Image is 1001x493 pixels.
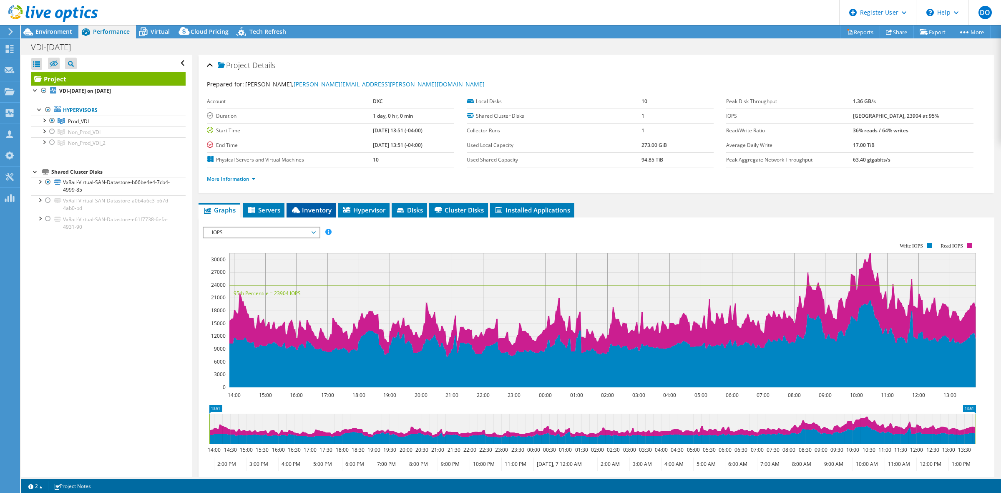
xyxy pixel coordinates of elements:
span: Non_Prod_VDI [68,129,101,136]
text: 11:30 [894,446,907,453]
text: 05:00 [694,392,707,399]
text: 13:00 [943,392,956,399]
text: 22:30 [479,446,492,453]
text: 17:00 [321,392,334,399]
label: Duration [207,112,373,120]
text: 21000 [211,294,226,301]
label: Peak Disk Throughput [726,97,853,106]
text: 07:30 [767,446,780,453]
text: 17:30 [319,446,332,453]
a: More [952,25,991,38]
text: 0 [223,384,226,391]
text: 19:00 [367,446,380,453]
b: 10 [373,156,379,163]
text: 21:00 [445,392,458,399]
text: 18:30 [352,446,365,453]
text: 01:30 [575,446,588,453]
text: 05:30 [703,446,716,453]
text: 08:30 [799,446,812,453]
a: VxRail-Virtual-SAN-Datastore-b66be4e4-7cb4-4999-85 [31,177,186,195]
label: Shared Cluster Disks [467,112,642,120]
text: 9000 [214,345,226,352]
text: 06:30 [734,446,747,453]
text: 03:00 [623,446,636,453]
h1: VDI-[DATE] [27,43,84,52]
text: 02:00 [591,446,604,453]
text: 15:00 [259,392,272,399]
text: 15:00 [240,446,253,453]
label: IOPS [726,112,853,120]
label: Collector Runs [467,126,642,135]
text: 03:00 [632,392,645,399]
a: Non_Prod_VDI_2 [31,137,186,148]
text: 00:00 [527,446,540,453]
text: 08:00 [788,392,801,399]
text: 14:30 [224,446,237,453]
text: 04:30 [671,446,684,453]
span: Inventory [291,206,332,214]
a: Non_Prod_VDI [31,126,186,137]
label: Used Local Capacity [467,141,642,149]
text: 23:30 [511,446,524,453]
b: 63.40 gigabits/s [853,156,890,163]
text: 01:00 [559,446,572,453]
a: VDI-[DATE] on [DATE] [31,86,186,96]
text: 13:30 [958,446,971,453]
text: 00:30 [543,446,556,453]
a: VxRail-Virtual-SAN-Datastore-e61f7738-6efa-4931-90 [31,214,186,232]
text: 95th Percentile = 23904 IOPS [234,290,301,297]
text: 21:00 [431,446,444,453]
b: 17.00 TiB [853,142,875,149]
b: 1 [641,127,644,134]
b: 1.36 GB/s [853,98,876,105]
b: [GEOGRAPHIC_DATA], 23904 at 95% [853,112,939,119]
b: [DATE] 13:51 (-04:00) [373,142,423,149]
text: 09:30 [830,446,843,453]
span: Hypervisor [342,206,385,214]
span: [PERSON_NAME], [245,80,485,88]
text: 01:00 [570,392,583,399]
a: More Information [207,175,256,182]
span: Graphs [203,206,236,214]
span: IOPS [208,228,315,238]
text: 15:30 [256,446,269,453]
text: 18:00 [336,446,349,453]
text: 10:00 [850,392,863,399]
b: 36% reads / 64% writes [853,127,908,134]
text: 14:00 [208,446,221,453]
span: Prod_VDI [68,118,89,125]
a: Share [880,25,914,38]
span: Environment [35,28,72,35]
text: 10:00 [846,446,859,453]
label: Prepared for: [207,80,244,88]
text: 03:30 [639,446,652,453]
span: Cluster Disks [433,206,484,214]
label: Average Daily Write [726,141,853,149]
text: 00:00 [539,392,552,399]
text: 07:00 [757,392,770,399]
a: 2 [23,481,48,491]
label: Used Shared Capacity [467,156,642,164]
label: Start Time [207,126,373,135]
text: 6000 [214,358,226,365]
b: DXC [373,98,383,105]
label: Account [207,97,373,106]
text: 22:00 [463,446,476,453]
text: 12:00 [912,392,925,399]
text: 02:00 [601,392,614,399]
a: Hypervisors [31,105,186,116]
a: Export [913,25,952,38]
span: Servers [247,206,280,214]
text: 07:00 [751,446,764,453]
text: 19:00 [383,392,396,399]
text: 16:00 [290,392,303,399]
text: 04:00 [655,446,668,453]
b: 10 [641,98,647,105]
b: 94.85 TiB [641,156,663,163]
span: Non_Prod_VDI_2 [68,139,106,147]
text: 23:00 [495,446,508,453]
text: 24000 [211,281,226,288]
text: 22:00 [477,392,490,399]
text: 3000 [214,371,226,378]
text: 06:00 [719,446,732,453]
